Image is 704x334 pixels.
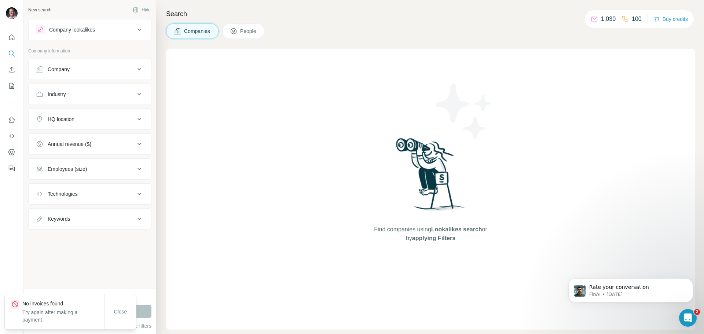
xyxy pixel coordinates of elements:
img: Surfe Illustration - Woman searching with binoculars [393,136,469,218]
span: applying Filters [412,235,455,241]
button: Technologies [29,185,151,203]
button: Employees (size) [29,160,151,178]
div: Company lookalikes [49,26,95,33]
p: Try again after making a payment [22,309,104,323]
p: No invoices found [22,300,104,307]
span: Close [114,308,127,315]
button: Quick start [6,31,18,44]
button: Keywords [29,210,151,228]
button: Hide [128,4,156,15]
button: Enrich CSV [6,63,18,76]
button: Search [6,47,18,60]
div: Technologies [48,190,78,198]
p: 1,030 [601,15,616,23]
div: Industry [48,91,66,98]
button: My lists [6,79,18,92]
span: People [240,27,257,35]
button: Buy credits [654,14,688,24]
iframe: Intercom live chat [679,309,697,327]
div: Annual revenue ($) [48,140,91,148]
p: Company information [28,48,151,54]
button: Annual revenue ($) [29,135,151,153]
button: Close [109,305,132,318]
span: 2 [694,309,700,315]
button: Feedback [6,162,18,175]
div: Company [48,66,70,73]
div: Keywords [48,215,70,223]
p: 100 [632,15,642,23]
span: Lookalikes search [431,226,482,232]
div: Employees (size) [48,165,87,173]
div: New search [28,7,51,13]
iframe: Intercom notifications message [557,263,704,314]
span: Companies [184,27,211,35]
button: Use Surfe API [6,129,18,143]
button: Industry [29,85,151,103]
button: Company [29,60,151,78]
h4: Search [166,9,695,19]
button: HQ location [29,110,151,128]
button: Company lookalikes [29,21,151,38]
img: Avatar [6,7,18,19]
button: Use Surfe on LinkedIn [6,113,18,126]
span: Find companies using or by [372,225,489,243]
div: HQ location [48,115,74,123]
button: Dashboard [6,146,18,159]
img: Surfe Illustration - Stars [431,78,497,144]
